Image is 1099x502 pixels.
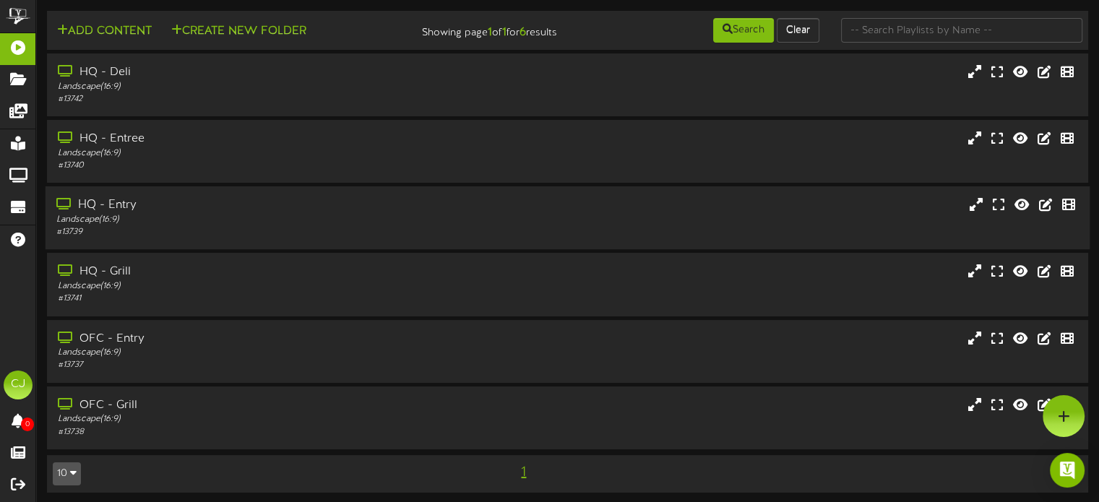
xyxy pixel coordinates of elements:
[713,18,774,43] button: Search
[841,18,1082,43] input: -- Search Playlists by Name --
[56,226,470,238] div: # 13739
[777,18,819,43] button: Clear
[502,26,507,39] strong: 1
[56,197,470,214] div: HQ - Entry
[488,26,492,39] strong: 1
[58,81,470,93] div: Landscape ( 16:9 )
[167,22,311,40] button: Create New Folder
[58,64,470,81] div: HQ - Deli
[53,462,81,485] button: 10
[520,26,526,39] strong: 6
[58,160,470,172] div: # 13740
[58,426,470,438] div: # 13738
[56,214,470,226] div: Landscape ( 16:9 )
[58,264,470,280] div: HQ - Grill
[58,347,470,359] div: Landscape ( 16:9 )
[517,464,530,480] span: 1
[58,331,470,347] div: OFC - Entry
[58,93,470,105] div: # 13742
[58,280,470,293] div: Landscape ( 16:9 )
[392,17,568,41] div: Showing page of for results
[4,371,33,399] div: CJ
[58,397,470,414] div: OFC - Grill
[58,131,470,147] div: HQ - Entree
[21,417,34,431] span: 0
[53,22,156,40] button: Add Content
[1050,453,1085,488] div: Open Intercom Messenger
[58,359,470,371] div: # 13737
[58,147,470,160] div: Landscape ( 16:9 )
[58,413,470,425] div: Landscape ( 16:9 )
[58,293,470,305] div: # 13741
